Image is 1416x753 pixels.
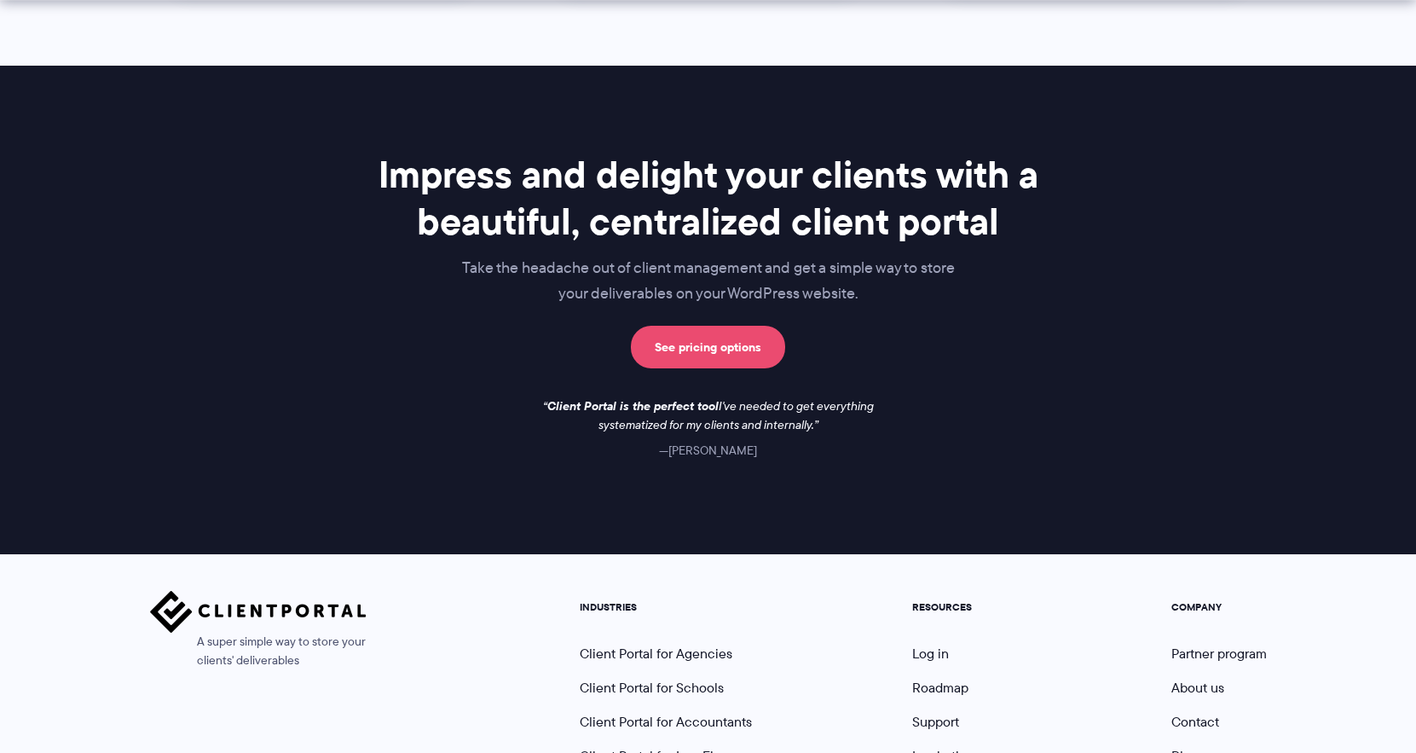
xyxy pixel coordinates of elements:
[912,712,959,732] a: Support
[580,644,732,663] a: Client Portal for Agencies
[912,601,1011,613] h5: RESOURCES
[580,712,752,732] a: Client Portal for Accountants
[368,256,1049,307] p: Take the headache out of client management and get a simple way to store your deliverables on you...
[659,442,757,459] cite: [PERSON_NAME]
[912,678,968,698] a: Roadmap
[547,397,719,415] strong: Client Portal is the perfect tool
[368,151,1049,246] h2: Impress and delight your clients with a beautiful, centralized client portal
[580,601,752,613] h5: INDUSTRIES
[580,678,724,698] a: Client Portal for Schools
[1171,644,1267,663] a: Partner program
[631,326,785,368] a: See pricing options
[912,644,949,663] a: Log in
[529,397,887,435] p: I've needed to get everything systematized for my clients and internally.
[1171,678,1224,698] a: About us
[1171,712,1219,732] a: Contact
[150,633,367,670] span: A super simple way to store your clients' deliverables
[1171,601,1267,613] h5: COMPANY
